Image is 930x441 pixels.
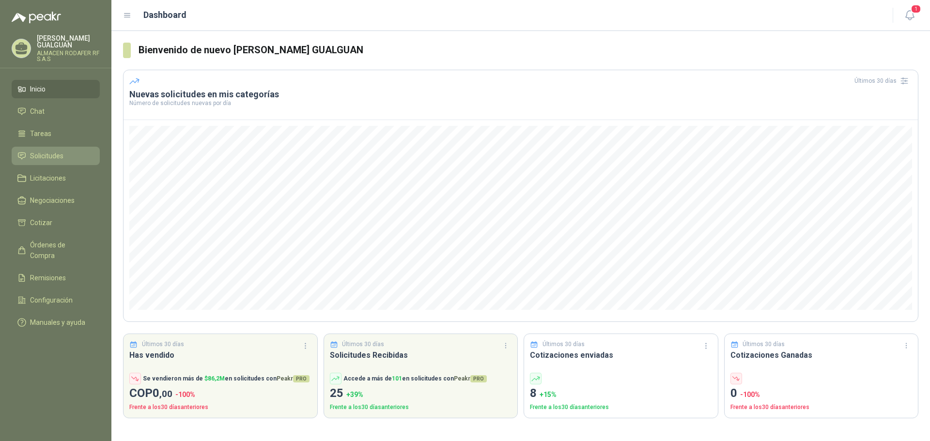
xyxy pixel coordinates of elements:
[740,391,760,398] span: -100 %
[346,391,363,398] span: + 39 %
[30,106,45,117] span: Chat
[142,340,184,349] p: Últimos 30 días
[30,295,73,305] span: Configuración
[12,291,100,309] a: Configuración
[330,384,512,403] p: 25
[129,100,912,106] p: Número de solicitudes nuevas por día
[730,384,913,403] p: 0
[12,124,100,143] a: Tareas
[12,80,100,98] a: Inicio
[37,35,100,48] p: [PERSON_NAME] GUALGUAN
[37,50,100,62] p: ALMACEN RODAFER RF S.A.S
[293,375,310,382] span: PRO
[30,84,46,94] span: Inicio
[12,236,100,265] a: Órdenes de Compra
[330,403,512,412] p: Frente a los 30 días anteriores
[30,217,52,228] span: Cotizar
[30,317,85,328] span: Manuales y ayuda
[530,403,712,412] p: Frente a los 30 días anteriores
[911,4,921,14] span: 1
[30,273,66,283] span: Remisiones
[277,375,310,382] span: Peakr
[392,375,402,382] span: 101
[143,8,186,22] h1: Dashboard
[342,340,384,349] p: Últimos 30 días
[12,213,100,232] a: Cotizar
[470,375,487,382] span: PRO
[30,173,66,183] span: Licitaciones
[30,195,75,206] span: Negociaciones
[12,269,100,287] a: Remisiones
[12,191,100,210] a: Negociaciones
[129,349,311,361] h3: Has vendido
[12,313,100,332] a: Manuales y ayuda
[12,102,100,121] a: Chat
[730,349,913,361] h3: Cotizaciones Ganadas
[159,388,172,399] span: ,00
[129,89,912,100] h3: Nuevas solicitudes en mis categorías
[540,391,557,398] span: + 15 %
[542,340,585,349] p: Últimos 30 días
[12,147,100,165] a: Solicitudes
[129,403,311,412] p: Frente a los 30 días anteriores
[530,349,712,361] h3: Cotizaciones enviadas
[175,391,195,398] span: -100 %
[343,374,487,383] p: Accede a más de en solicitudes con
[12,12,61,23] img: Logo peakr
[12,169,100,187] a: Licitaciones
[530,384,712,403] p: 8
[139,43,918,58] h3: Bienvenido de nuevo [PERSON_NAME] GUALGUAN
[743,340,785,349] p: Últimos 30 días
[454,375,487,382] span: Peakr
[30,128,51,139] span: Tareas
[204,375,225,382] span: $ 86,2M
[30,240,91,261] span: Órdenes de Compra
[901,7,918,24] button: 1
[854,73,912,89] div: Últimos 30 días
[129,384,311,403] p: COP
[730,403,913,412] p: Frente a los 30 días anteriores
[143,374,310,383] p: Se vendieron más de en solicitudes con
[30,151,63,161] span: Solicitudes
[330,349,512,361] h3: Solicitudes Recibidas
[153,386,172,400] span: 0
